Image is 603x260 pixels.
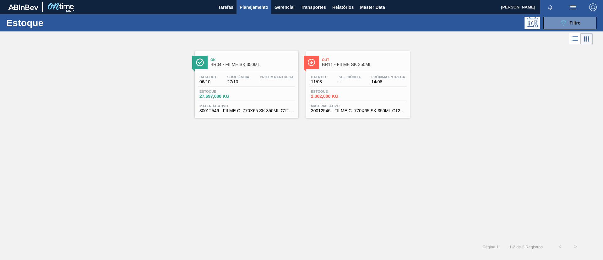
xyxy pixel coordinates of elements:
a: ÍconeOkBR04 - FILME SK 350MLData out06/10Suficiência27/10Próxima Entrega-Estoque27.697,680 KGMate... [190,47,301,118]
button: < [552,239,568,255]
span: 14/08 [371,80,405,84]
span: Suficiência [339,75,361,79]
button: > [568,239,584,255]
span: Material ativo [311,104,405,108]
span: Suficiência [227,75,249,79]
span: Planejamento [240,3,268,11]
button: Notificações [540,3,560,12]
span: Relatórios [332,3,354,11]
span: Estoque [311,90,355,93]
span: Material ativo [199,104,294,108]
span: Estoque [199,90,243,93]
span: - [339,80,361,84]
span: BR11 - FILME SK 350ML [322,62,407,67]
span: Data out [199,75,217,79]
span: Ok [210,58,295,62]
span: Página : 1 [483,245,499,249]
span: Próxima Entrega [371,75,405,79]
span: Próxima Entrega [260,75,294,79]
span: BR04 - FILME SK 350ML [210,62,295,67]
span: Transportes [301,3,326,11]
span: Gerencial [274,3,295,11]
h1: Estoque [6,19,100,26]
div: Visão em Cards [581,33,593,45]
span: Tarefas [218,3,233,11]
div: Pogramando: nenhum usuário selecionado [524,17,540,29]
span: 30012546 - FILME C. 770X65 SK 350ML C12 429 [199,108,294,113]
span: 2.362,000 KG [311,94,355,99]
span: 11/08 [311,80,328,84]
span: Data out [311,75,328,79]
img: Logout [589,3,597,11]
img: TNhmsLtSVTkK8tSr43FrP2fwEKptu5GPRR3wAAAABJRU5ErkJggg== [8,4,38,10]
span: 1 - 2 de 2 Registros [508,245,543,249]
button: Filtro [543,17,597,29]
span: - [260,80,294,84]
a: ÍconeOutBR11 - FILME SK 350MLData out11/08Suficiência-Próxima Entrega14/08Estoque2.362,000 KGMate... [301,47,413,118]
span: 27/10 [227,80,249,84]
img: Ícone [196,58,204,66]
img: Ícone [307,58,315,66]
span: Filtro [570,20,581,25]
div: Visão em Lista [569,33,581,45]
span: 27.697,680 KG [199,94,243,99]
img: userActions [569,3,577,11]
span: 30012546 - FILME C. 770X65 SK 350ML C12 429 [311,108,405,113]
span: Out [322,58,407,62]
span: Master Data [360,3,385,11]
span: 06/10 [199,80,217,84]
